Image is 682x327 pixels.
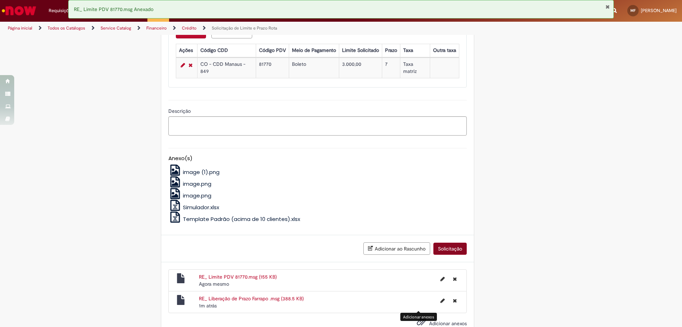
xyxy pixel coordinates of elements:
[183,180,211,188] span: image.png
[400,58,430,78] td: Taxa matriz
[400,313,437,321] div: Adicionar anexos
[289,44,339,57] th: Meio de Pagamento
[199,295,304,302] a: RE_ Liberação de Prazo Farrapo .msg (388.5 KB)
[168,108,192,114] span: Descrição
[630,8,635,13] span: MF
[176,44,197,57] th: Ações
[449,273,461,285] button: Excluir RE_ Limite PDV 81770.msg
[183,215,300,223] span: Template Padrão (acima de 10 clientes).xlsx
[187,61,194,69] a: Remover linha 1
[382,44,400,57] th: Prazo
[199,302,217,309] time: 27/08/2025 17:08:40
[101,25,131,31] a: Service Catalog
[429,320,467,327] span: Adicionar anexos
[168,192,212,199] a: image.png
[641,7,677,14] span: [PERSON_NAME]
[436,295,449,306] button: Editar nome de arquivo RE_ Liberação de Prazo Farrapo .msg
[183,168,220,176] span: image (1).png
[168,180,212,188] a: image.png
[433,243,467,255] button: Solicitação
[1,4,37,18] img: ServiceNow
[289,58,339,78] td: Boleto
[146,25,167,31] a: Financeiro
[168,116,467,136] textarea: Descrição
[199,302,217,309] span: 1m atrás
[179,61,187,69] a: Editar Linha 1
[168,168,220,176] a: image (1).png
[197,44,256,57] th: Código CDD
[382,58,400,78] td: 7
[449,295,461,306] button: Excluir RE_ Liberação de Prazo Farrapo .msg
[183,192,211,199] span: image.png
[212,25,277,31] a: Solicitação de Limite e Prazo Rota
[256,44,289,57] th: Código PDV
[363,242,430,255] button: Adicionar ao Rascunho
[199,281,229,287] span: Agora mesmo
[199,281,229,287] time: 27/08/2025 17:09:59
[182,25,196,31] a: Crédito
[74,6,153,12] span: RE_ Limite PDV 81770.msg Anexado
[430,44,459,57] th: Outra taxa
[168,215,301,223] a: Template Padrão (acima de 10 clientes).xlsx
[436,273,449,285] button: Editar nome de arquivo RE_ Limite PDV 81770.msg
[168,204,220,211] a: Simulador.xlsx
[197,58,256,78] td: CO - CDD Manaus - 849
[183,204,219,211] span: Simulador.xlsx
[605,4,610,10] button: Fechar Notificação
[199,274,277,280] a: RE_ Limite PDV 81770.msg (155 KB)
[5,22,449,35] ul: Trilhas de página
[168,155,467,162] h5: Anexo(s)
[339,44,382,57] th: Limite Solicitado
[49,7,74,14] span: Requisições
[48,25,85,31] a: Todos os Catálogos
[256,58,289,78] td: 81770
[400,44,430,57] th: Taxa
[8,25,32,31] a: Página inicial
[339,58,382,78] td: 3.000,00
